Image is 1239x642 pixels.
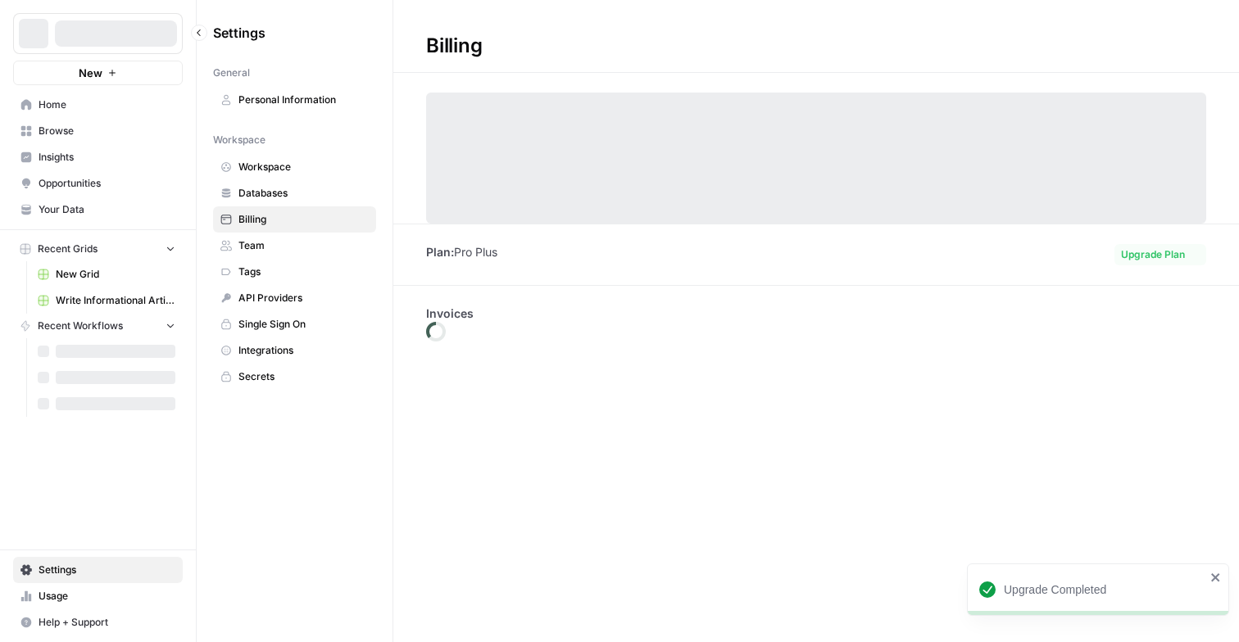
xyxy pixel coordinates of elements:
[56,293,175,308] span: Write Informational Article
[39,202,175,217] span: Your Data
[56,267,175,282] span: New Grid
[30,261,183,287] a: New Grid
[1004,581,1205,598] div: Upgrade Completed
[13,314,183,338] button: Recent Workflows
[238,186,369,201] span: Databases
[238,238,369,253] span: Team
[393,33,515,59] div: Billing
[213,337,376,364] a: Integrations
[30,287,183,314] a: Write Informational Article
[426,305,1206,322] p: Invoices
[213,206,376,233] a: Billing
[238,264,369,279] span: Tags
[426,245,454,259] span: Plan:
[238,343,369,358] span: Integrations
[38,319,123,333] span: Recent Workflows
[13,170,183,197] a: Opportunities
[213,23,265,43] span: Settings
[13,61,183,85] button: New
[13,197,183,223] a: Your Data
[13,118,183,144] a: Browse
[213,311,376,337] a: Single Sign On
[213,180,376,206] a: Databases
[39,589,175,604] span: Usage
[238,212,369,227] span: Billing
[1121,247,1185,262] span: Upgrade Plan
[213,154,376,180] a: Workspace
[39,563,175,577] span: Settings
[213,285,376,311] a: API Providers
[238,93,369,107] span: Personal Information
[13,583,183,609] a: Usage
[13,92,183,118] a: Home
[213,233,376,259] a: Team
[39,176,175,191] span: Opportunities
[426,244,497,260] li: Pro Plus
[238,291,369,305] span: API Providers
[38,242,98,256] span: Recent Grids
[13,144,183,170] a: Insights
[238,369,369,384] span: Secrets
[213,66,250,80] span: General
[39,97,175,112] span: Home
[238,317,369,332] span: Single Sign On
[238,160,369,174] span: Workspace
[1210,571,1222,584] button: close
[13,237,183,261] button: Recent Grids
[39,150,175,165] span: Insights
[13,557,183,583] a: Settings
[213,364,376,390] a: Secrets
[213,259,376,285] a: Tags
[13,609,183,635] button: Help + Support
[213,87,376,113] a: Personal Information
[39,124,175,138] span: Browse
[213,133,265,147] span: Workspace
[39,615,175,630] span: Help + Support
[79,65,102,81] span: New
[1114,244,1206,265] button: Upgrade Plan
